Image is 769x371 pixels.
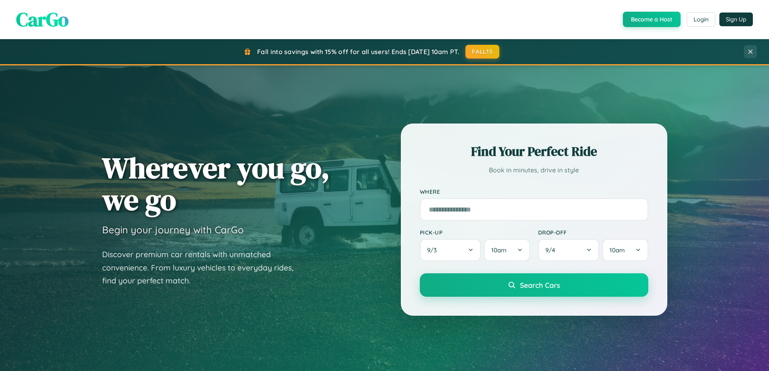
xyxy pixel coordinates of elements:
[420,143,648,160] h2: Find Your Perfect Ride
[538,239,599,261] button: 9/4
[491,246,507,254] span: 10am
[102,248,304,287] p: Discover premium car rentals with unmatched convenience. From luxury vehicles to everyday rides, ...
[102,224,244,236] h3: Begin your journey with CarGo
[602,239,648,261] button: 10am
[102,152,330,216] h1: Wherever you go, we go
[420,188,648,195] label: Where
[465,45,499,59] button: FALL15
[623,12,681,27] button: Become a Host
[420,229,530,236] label: Pick-up
[420,239,481,261] button: 9/3
[610,246,625,254] span: 10am
[420,273,648,297] button: Search Cars
[687,12,715,27] button: Login
[538,229,648,236] label: Drop-off
[420,164,648,176] p: Book in minutes, drive in style
[257,48,459,56] span: Fall into savings with 15% off for all users! Ends [DATE] 10am PT.
[545,246,559,254] span: 9 / 4
[16,6,69,33] span: CarGo
[484,239,530,261] button: 10am
[427,246,441,254] span: 9 / 3
[719,13,753,26] button: Sign Up
[520,281,560,289] span: Search Cars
